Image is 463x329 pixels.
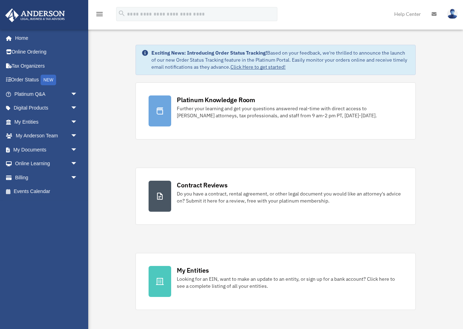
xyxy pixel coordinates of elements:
[5,73,88,87] a: Order StatusNEW
[5,31,85,45] a: Home
[5,143,88,157] a: My Documentsarrow_drop_down
[71,101,85,116] span: arrow_drop_down
[3,8,67,22] img: Anderson Advisors Platinum Portal
[177,190,403,204] div: Do you have a contract, rental agreement, or other legal document you would like an attorney's ad...
[136,82,416,139] a: Platinum Knowledge Room Further your learning and get your questions answered real-time with dire...
[151,49,410,70] div: Based on your feedback, we're thrilled to announce the launch of our new Order Status Tracking fe...
[5,157,88,171] a: Online Learningarrow_drop_down
[177,266,209,275] div: My Entities
[5,185,88,199] a: Events Calendar
[177,181,227,190] div: Contract Reviews
[177,95,255,104] div: Platinum Knowledge Room
[5,87,88,101] a: Platinum Q&Aarrow_drop_down
[71,115,85,129] span: arrow_drop_down
[95,12,104,18] a: menu
[5,101,88,115] a: Digital Productsarrow_drop_down
[71,157,85,171] span: arrow_drop_down
[5,129,88,143] a: My Anderson Teamarrow_drop_down
[5,59,88,73] a: Tax Organizers
[5,170,88,185] a: Billingarrow_drop_down
[95,10,104,18] i: menu
[177,105,403,119] div: Further your learning and get your questions answered real-time with direct access to [PERSON_NAM...
[151,50,267,56] strong: Exciting News: Introducing Order Status Tracking!
[136,168,416,225] a: Contract Reviews Do you have a contract, rental agreement, or other legal document you would like...
[41,75,56,85] div: NEW
[177,275,403,290] div: Looking for an EIN, want to make an update to an entity, or sign up for a bank account? Click her...
[5,115,88,129] a: My Entitiesarrow_drop_down
[118,10,126,17] i: search
[71,87,85,101] span: arrow_drop_down
[5,45,88,59] a: Online Ordering
[136,253,416,310] a: My Entities Looking for an EIN, want to make an update to an entity, or sign up for a bank accoun...
[71,129,85,143] span: arrow_drop_down
[71,143,85,157] span: arrow_drop_down
[71,170,85,185] span: arrow_drop_down
[230,64,285,70] a: Click Here to get started!
[447,9,458,19] img: User Pic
